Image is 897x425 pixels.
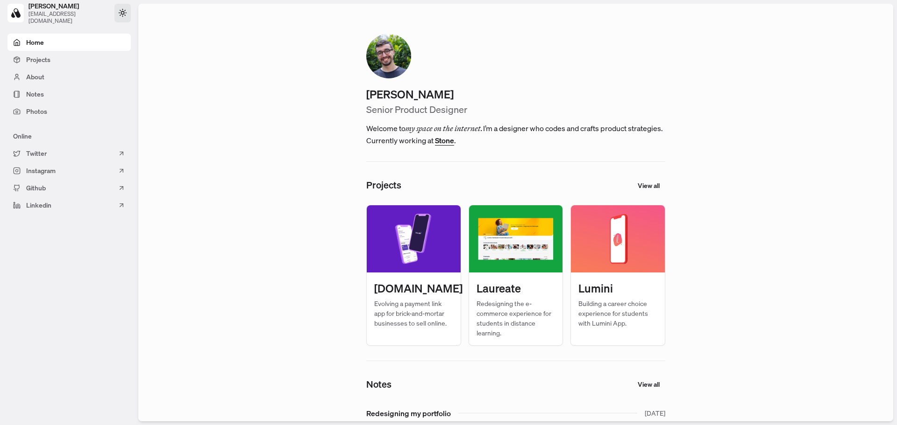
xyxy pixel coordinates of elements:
[359,404,673,423] a: Redesigning my portfolio[DATE]
[469,205,563,346] a: LaureateRedesigning the e-commerce experience for students in distance learning.
[7,145,131,162] a: Twitter
[26,200,51,210] span: Linkedin
[7,2,114,24] a: [PERSON_NAME][EMAIL_ADDRESS][DOMAIN_NAME]
[366,377,392,391] h2: Notes
[26,183,46,193] span: Github
[435,135,454,146] a: Stone
[366,205,461,346] a: [DOMAIN_NAME]Evolving a payment link app for brick-and-mortar businesses to sell online.
[570,205,665,346] a: LuminiBuilding a career choice experience for students with Lumini App.
[26,166,56,175] span: Instagram
[26,106,47,116] span: Photos
[7,103,131,120] a: Photos
[366,86,665,103] h1: [PERSON_NAME]
[7,196,131,214] a: Linkedin
[28,10,108,24] span: [EMAIL_ADDRESS][DOMAIN_NAME]
[7,179,131,196] a: Github
[26,37,44,47] span: Home
[7,85,131,103] a: Notes
[578,280,613,297] h3: Lumini
[477,299,555,338] p: Redesigning the e-commerce experience for students in distance learning.
[632,376,665,393] a: View all
[374,280,463,297] h3: [DOMAIN_NAME]
[645,408,665,418] span: [DATE]
[26,89,44,99] span: Notes
[7,162,131,179] a: Instagram
[632,177,665,194] a: View all
[435,137,454,144] button: Stone
[469,205,563,272] img: Laureate-Home-p-1080.png
[7,34,131,51] a: Home
[366,178,401,192] h2: Projects
[26,55,50,64] span: Projects
[571,205,665,272] img: home_lumini-p-1080.png
[374,299,453,328] p: Evolving a payment link app for brick-and-mortar businesses to sell online.
[366,103,665,117] h2: Senior Product Designer
[26,72,44,82] span: About
[367,205,461,272] img: linkme_home.png
[406,124,483,133] em: my space on the internet.
[477,280,521,297] h3: Laureate
[28,2,108,10] span: [PERSON_NAME]
[7,127,131,145] div: Online
[366,122,665,146] span: Welcome to I’m a designer who codes and crafts product strategies. Currently working at .
[366,34,411,78] img: Profile Picture
[7,51,131,68] a: Projects
[578,299,657,328] p: Building a career choice experience for students with Lumini App.
[7,68,131,85] a: About
[26,148,47,158] span: Twitter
